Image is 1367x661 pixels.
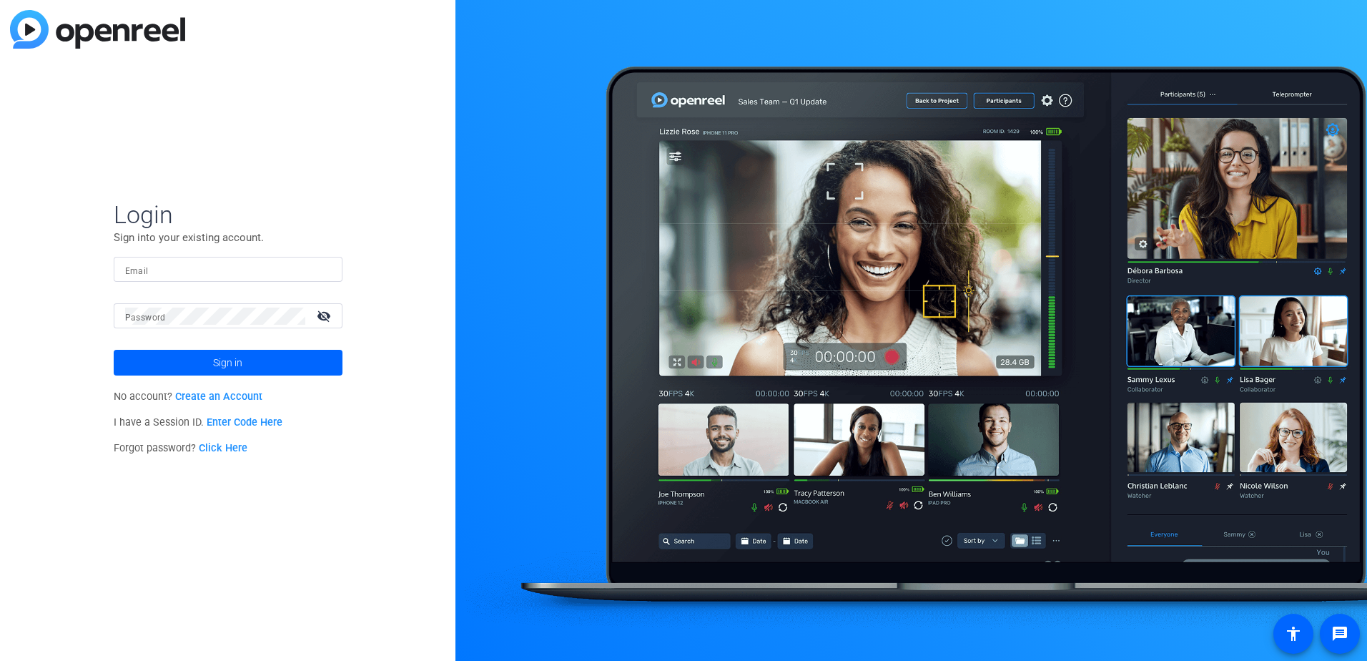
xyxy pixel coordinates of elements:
[308,305,342,326] mat-icon: visibility_off
[207,416,282,429] a: Enter Code Here
[125,313,166,323] mat-label: Password
[125,261,331,278] input: Enter Email Address
[114,391,263,403] span: No account?
[199,442,247,454] a: Click Here
[1285,625,1302,642] mat-icon: accessibility
[114,200,342,230] span: Login
[114,416,283,429] span: I have a Session ID.
[1331,625,1348,642] mat-icon: message
[125,266,149,276] mat-label: Email
[213,345,242,381] span: Sign in
[10,10,185,49] img: blue-gradient.svg
[175,391,262,403] a: Create an Account
[114,442,248,454] span: Forgot password?
[114,230,342,245] p: Sign into your existing account.
[114,350,342,376] button: Sign in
